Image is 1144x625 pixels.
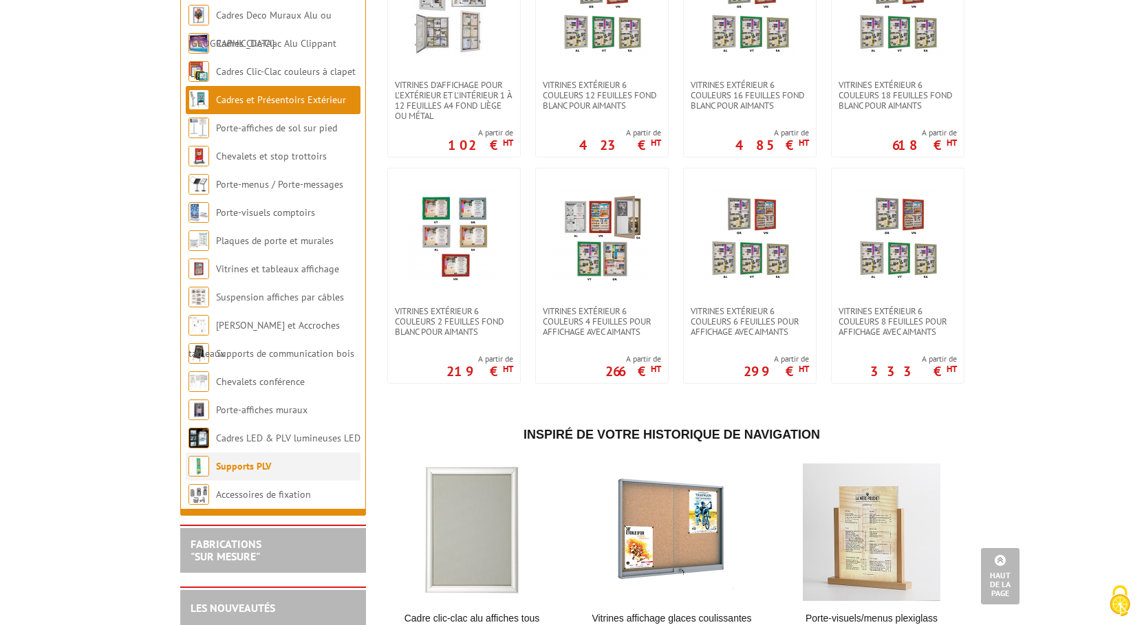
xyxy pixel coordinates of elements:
[839,80,957,111] span: Vitrines extérieur 6 couleurs 18 feuilles fond blanc pour aimants
[188,456,209,476] img: Supports PLV
[216,460,271,472] a: Supports PLV
[839,306,957,337] span: Vitrines extérieur 6 couleurs 8 feuilles pour affichage avec aimants
[947,137,957,149] sup: HT
[188,319,340,360] a: [PERSON_NAME] et Accroches tableaux
[503,137,513,149] sup: HT
[691,80,809,111] span: Vitrines extérieur 6 couleurs 16 feuilles fond blanc pour aimants
[216,178,343,190] a: Porte-menus / Porte-messages
[216,291,344,303] a: Suspension affiches par câbles
[744,353,809,364] span: A partir de
[188,61,209,82] img: Cadres Clic-Clac couleurs à clapet
[947,363,957,375] sup: HT
[188,5,209,25] img: Cadres Deco Muraux Alu ou Bois
[892,141,957,149] p: 618 €
[395,306,513,337] span: Vitrines extérieur 6 couleurs 2 feuilles fond blanc pour aimants
[188,89,209,110] img: Cadres et Présentoirs Extérieur
[448,141,513,149] p: 102 €
[651,363,661,375] sup: HT
[216,375,305,388] a: Chevalets conférence
[744,367,809,375] p: 299 €
[188,230,209,251] img: Plaques de porte et murales
[684,306,816,337] a: Vitrines extérieur 6 couleurs 6 feuilles pour affichage avec aimants
[543,80,661,111] span: Vitrines extérieur 6 couleurs 12 feuilles fond blanc pour aimants
[446,353,513,364] span: A partir de
[543,306,661,337] span: Vitrines extérieur 6 couleurs 4 feuilles pour affichage avec aimants
[188,9,332,50] a: Cadres Deco Muraux Alu ou [GEOGRAPHIC_DATA]
[216,347,354,360] a: Supports de communication bois
[216,65,356,78] a: Cadres Clic-Clac couleurs à clapet
[388,80,520,121] a: Vitrines d'affichage pour l'extérieur et l'intérieur 1 à 12 feuilles A4 fond liège ou métal
[832,80,964,111] a: Vitrines extérieur 6 couleurs 18 feuilles fond blanc pour aimants
[981,548,1019,604] a: Haut de la page
[605,367,661,375] p: 266 €
[216,404,307,416] a: Porte-affiches muraux
[188,118,209,138] img: Porte-affiches de sol sur pied
[388,306,520,337] a: Vitrines extérieur 6 couleurs 2 feuilles fond blanc pour aimants
[1103,584,1137,618] img: Cookies (fenêtre modale)
[446,367,513,375] p: 219 €
[188,202,209,223] img: Porte-visuels comptoirs
[503,363,513,375] sup: HT
[554,189,650,285] img: Vitrines extérieur 6 couleurs 4 feuilles pour affichage avec aimants
[216,432,360,444] a: Cadres LED & PLV lumineuses LED
[216,37,336,50] a: Cadres Clic-Clac Alu Clippant
[188,174,209,195] img: Porte-menus / Porte-messages
[536,306,668,337] a: Vitrines extérieur 6 couleurs 4 feuilles pour affichage avec aimants
[395,80,513,121] span: Vitrines d'affichage pour l'extérieur et l'intérieur 1 à 12 feuilles A4 fond liège ou métal
[216,206,315,219] a: Porte-visuels comptoirs
[799,137,809,149] sup: HT
[892,127,957,138] span: A partir de
[524,428,820,441] span: Inspiré de votre historique de navigation
[536,80,668,111] a: Vitrines extérieur 6 couleurs 12 feuilles fond blanc pour aimants
[850,189,946,285] img: Vitrines extérieur 6 couleurs 8 feuilles pour affichage avec aimants
[870,367,957,375] p: 333 €
[188,287,209,307] img: Suspension affiches par câbles
[188,484,209,505] img: Accessoires de fixation
[448,127,513,138] span: A partir de
[1096,578,1144,625] button: Cookies (fenêtre modale)
[188,428,209,448] img: Cadres LED & PLV lumineuses LED
[188,399,209,420] img: Porte-affiches muraux
[216,488,311,501] a: Accessoires de fixation
[188,259,209,279] img: Vitrines et tableaux affichage
[216,150,327,162] a: Chevalets et stop trottoirs
[651,137,661,149] sup: HT
[702,189,798,285] img: Vitrines extérieur 6 couleurs 6 feuilles pour affichage avec aimants
[735,141,809,149] p: 485 €
[579,127,661,138] span: A partir de
[684,80,816,111] a: Vitrines extérieur 6 couleurs 16 feuilles fond blanc pour aimants
[579,141,661,149] p: 423 €
[691,306,809,337] span: Vitrines extérieur 6 couleurs 6 feuilles pour affichage avec aimants
[735,127,809,138] span: A partir de
[216,234,334,247] a: Plaques de porte et murales
[188,146,209,166] img: Chevalets et stop trottoirs
[216,122,337,134] a: Porte-affiches de sol sur pied
[216,94,346,106] a: Cadres et Présentoirs Extérieur
[216,263,339,275] a: Vitrines et tableaux affichage
[605,353,661,364] span: A partir de
[188,371,209,392] img: Chevalets conférence
[799,363,809,375] sup: HT
[188,315,209,336] img: Cimaises et Accroches tableaux
[870,353,957,364] span: A partir de
[191,537,261,563] a: FABRICATIONS"Sur Mesure"
[191,601,275,615] a: LES NOUVEAUTÉS
[832,306,964,337] a: Vitrines extérieur 6 couleurs 8 feuilles pour affichage avec aimants
[406,189,502,285] img: Vitrines extérieur 6 couleurs 2 feuilles fond blanc pour aimants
